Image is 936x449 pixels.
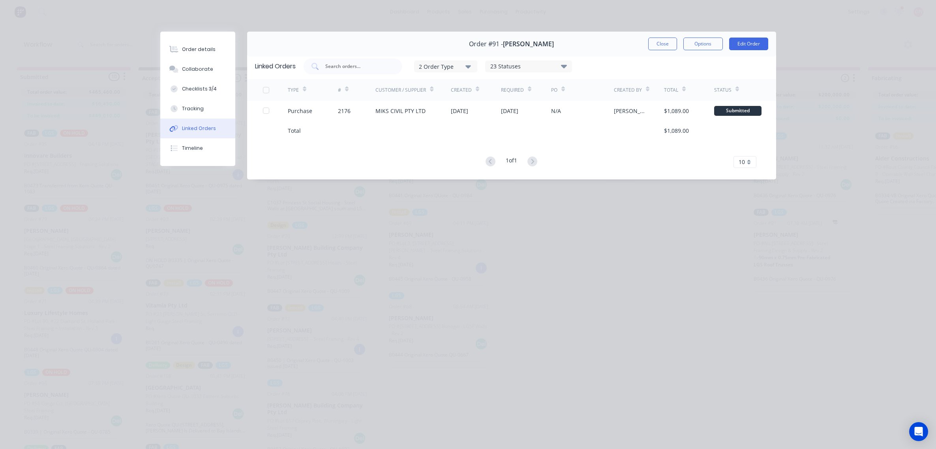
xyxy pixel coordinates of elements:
div: Customer / Supplier [375,87,426,94]
div: Collaborate [182,66,213,73]
div: TYPE [288,87,299,94]
button: Timeline [160,138,235,158]
button: 2 Order Type [414,60,477,72]
div: $1,089.00 [664,126,689,135]
div: Order details [182,46,216,53]
span: 10 [739,158,745,166]
button: Checklists 3/4 [160,79,235,99]
div: $1,089.00 [664,107,689,115]
div: Linked Orders [255,62,296,71]
div: 1 of 1 [506,156,517,168]
div: Required [501,87,524,94]
button: Edit Order [729,38,768,50]
button: Options [683,38,723,50]
button: Tracking [160,99,235,119]
div: Status [714,87,732,94]
div: Linked Orders [182,125,216,132]
div: 2 Order Type [419,62,472,70]
div: Timeline [182,145,203,152]
div: Tracking [182,105,204,112]
div: [PERSON_NAME] [614,107,648,115]
div: [DATE] [451,107,468,115]
button: Collaborate [160,59,235,79]
div: MIKS CIVIL PTY LTD [375,107,426,115]
div: Purchase [288,107,312,115]
div: PO [551,87,557,94]
button: Close [648,38,677,50]
div: Created By [614,87,642,94]
div: Open Intercom Messenger [909,422,928,441]
div: Total [288,126,301,135]
button: Linked Orders [160,119,235,138]
div: N/A [551,107,561,115]
div: # [338,87,341,94]
span: Order #91 - [469,40,503,48]
div: Created [451,87,472,94]
div: Checklists 3/4 [182,85,217,92]
div: Total [664,87,678,94]
div: 23 Statuses [486,62,572,71]
input: Search orders... [325,62,390,70]
div: [DATE] [501,107,518,115]
span: [PERSON_NAME] [503,40,554,48]
div: Submitted [714,106,762,116]
button: Order details [160,40,235,59]
div: 2176 [338,107,351,115]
